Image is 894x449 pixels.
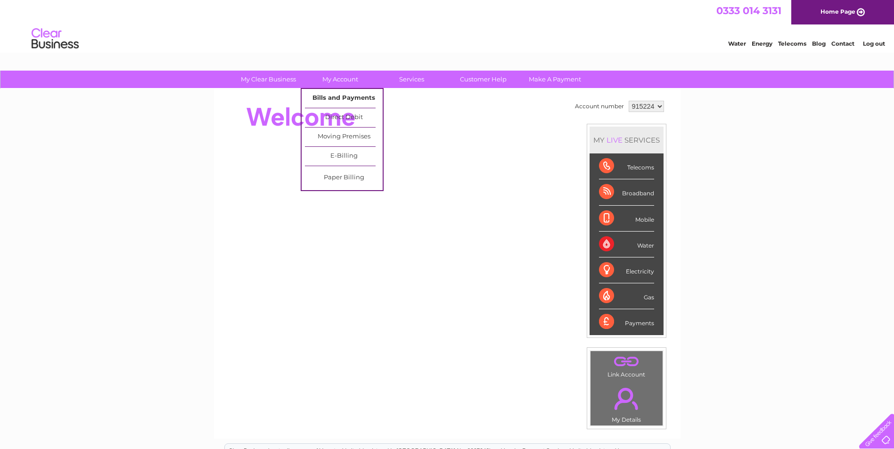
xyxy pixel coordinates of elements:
[373,71,451,88] a: Services
[599,257,654,283] div: Electricity
[599,179,654,205] div: Broadband
[716,5,781,16] a: 0333 014 3131
[728,40,746,47] a: Water
[599,309,654,335] div: Payments
[593,382,660,415] a: .
[599,206,654,232] div: Mobile
[599,153,654,179] div: Telecoms
[305,168,383,187] a: Paper Billing
[590,380,663,426] td: My Details
[305,108,383,127] a: Direct Debit
[599,283,654,309] div: Gas
[590,351,663,380] td: Link Account
[863,40,885,47] a: Log out
[752,40,772,47] a: Energy
[444,71,522,88] a: Customer Help
[305,147,383,166] a: E-Billing
[305,89,383,108] a: Bills and Payments
[599,232,654,257] div: Water
[831,40,854,47] a: Contact
[605,136,624,144] div: LIVE
[305,128,383,146] a: Moving Premises
[812,40,826,47] a: Blog
[573,98,626,114] td: Account number
[301,71,379,88] a: My Account
[593,353,660,370] a: .
[590,127,664,153] div: MY SERVICES
[230,71,307,88] a: My Clear Business
[31,24,79,53] img: logo.png
[516,71,594,88] a: Make A Payment
[778,40,806,47] a: Telecoms
[225,5,670,46] div: Clear Business is a trading name of Verastar Limited (registered in [GEOGRAPHIC_DATA] No. 3667643...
